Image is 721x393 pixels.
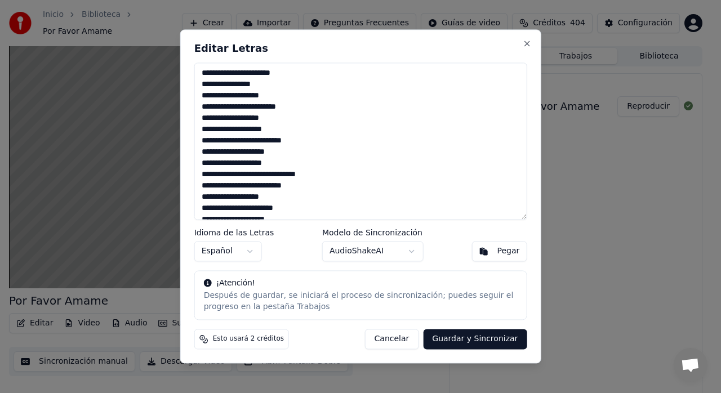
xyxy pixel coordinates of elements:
button: Guardar y Sincronizar [423,329,527,350]
div: ¡Atención! [204,278,518,289]
h2: Editar Letras [194,43,527,53]
label: Idioma de las Letras [194,229,274,237]
label: Modelo de Sincronización [322,229,424,237]
span: Esto usará 2 créditos [213,335,284,344]
div: Pegar [497,246,520,257]
button: Pegar [472,242,527,262]
div: Después de guardar, se iniciará el proceso de sincronización; puedes seguir el progreso en la pes... [204,291,518,313]
button: Cancelar [365,329,419,350]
